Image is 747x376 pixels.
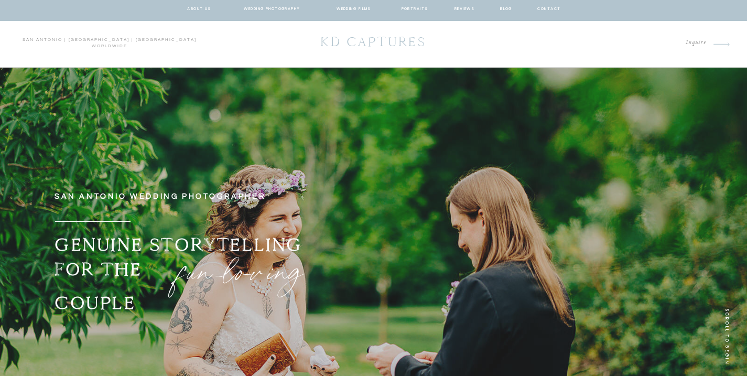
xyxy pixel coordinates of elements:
[184,6,215,15] a: about us
[55,233,303,281] b: GENUINE STORYTELLING FOR THE
[497,6,516,15] a: blog
[15,37,204,52] p: san antonio | [GEOGRAPHIC_DATA] | [GEOGRAPHIC_DATA] worldwide
[301,30,446,59] a: KD CAPTURES
[612,37,707,51] a: Inquire
[329,6,379,15] a: wedding films
[178,246,397,298] p: fun-loving
[398,6,432,15] a: portraits
[234,6,311,15] a: wedding photography
[535,6,564,15] a: contact
[451,6,479,15] a: reviews
[55,292,136,314] b: COUPLE
[55,192,266,200] b: san antonio wedding photographer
